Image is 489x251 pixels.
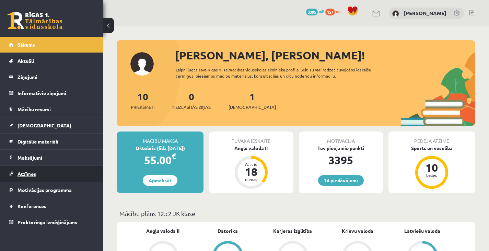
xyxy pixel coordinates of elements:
[172,104,211,111] span: Neizlasītās ziņas
[18,150,94,166] legend: Maksājumi
[175,47,475,64] div: [PERSON_NAME], [PERSON_NAME]!
[9,214,94,230] a: Proktoringa izmēģinājums
[299,152,383,168] div: 3395
[117,132,203,145] div: Mācību maksa
[18,219,77,225] span: Proktoringa izmēģinājums
[9,150,94,166] a: Maksājumi
[306,9,318,15] span: 3395
[404,10,446,16] a: [PERSON_NAME]
[9,69,94,85] a: Ziņojumi
[218,227,238,235] a: Datorika
[9,134,94,149] a: Digitālie materiāli
[325,9,335,15] span: 157
[146,227,179,235] a: Angļu valoda II
[336,9,340,14] span: xp
[209,145,293,190] a: Angļu valoda II Atlicis 18 dienas
[299,145,383,152] div: Tev pieejamie punkti
[392,10,399,17] img: Nikoletta Nikolajenko
[117,145,203,152] div: Oktobris (līdz [DATE])
[273,227,312,235] a: Karjeras izglītība
[9,37,94,53] a: Sākums
[176,67,391,79] div: Laipni lūgts savā Rīgas 1. Tālmācības vidusskolas skolnieka profilā. Šeit Tu vari redzēt tuvojošo...
[18,58,34,64] span: Aktuāli
[119,209,473,218] p: Mācību plāns 12.c2 JK klase
[143,175,177,186] a: Apmaksāt
[8,12,62,29] a: Rīgas 1. Tālmācības vidusskola
[18,42,35,48] span: Sākums
[172,151,176,161] span: €
[9,182,94,198] a: Motivācijas programma
[306,9,324,14] a: 3395 mP
[18,69,94,85] legend: Ziņojumi
[18,138,58,145] span: Digitālie materiāli
[18,171,36,177] span: Atzīmes
[241,166,261,177] div: 18
[9,85,94,101] a: Informatīvie ziņojumi
[18,187,72,193] span: Motivācijas programma
[241,177,261,181] div: dienas
[9,198,94,214] a: Konferences
[388,145,475,152] div: Sports un veselība
[209,145,293,152] div: Angļu valoda II
[299,132,383,145] div: Motivācija
[18,203,46,209] span: Konferences
[172,90,211,111] a: 0Neizlasītās ziņas
[9,166,94,182] a: Atzīmes
[18,122,71,128] span: [DEMOGRAPHIC_DATA]
[421,173,442,177] div: balles
[131,90,154,111] a: 10Priekšmeti
[388,145,475,190] a: Sports un veselība 10 balles
[241,162,261,166] div: Atlicis
[209,132,293,145] div: Tuvākā ieskaite
[421,162,442,173] div: 10
[229,90,276,111] a: 1[DEMOGRAPHIC_DATA]
[9,101,94,117] a: Mācību resursi
[18,85,94,101] legend: Informatīvie ziņojumi
[229,104,276,111] span: [DEMOGRAPHIC_DATA]
[131,104,154,111] span: Priekšmeti
[342,227,373,235] a: Krievu valoda
[325,9,344,14] a: 157 xp
[117,152,203,168] div: 55.00
[404,227,440,235] a: Latviešu valoda
[9,53,94,69] a: Aktuāli
[318,175,364,186] a: 14 piedāvājumi
[9,117,94,133] a: [DEMOGRAPHIC_DATA]
[319,9,324,14] span: mP
[388,132,475,145] div: Pēdējā atzīme
[18,106,51,112] span: Mācību resursi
